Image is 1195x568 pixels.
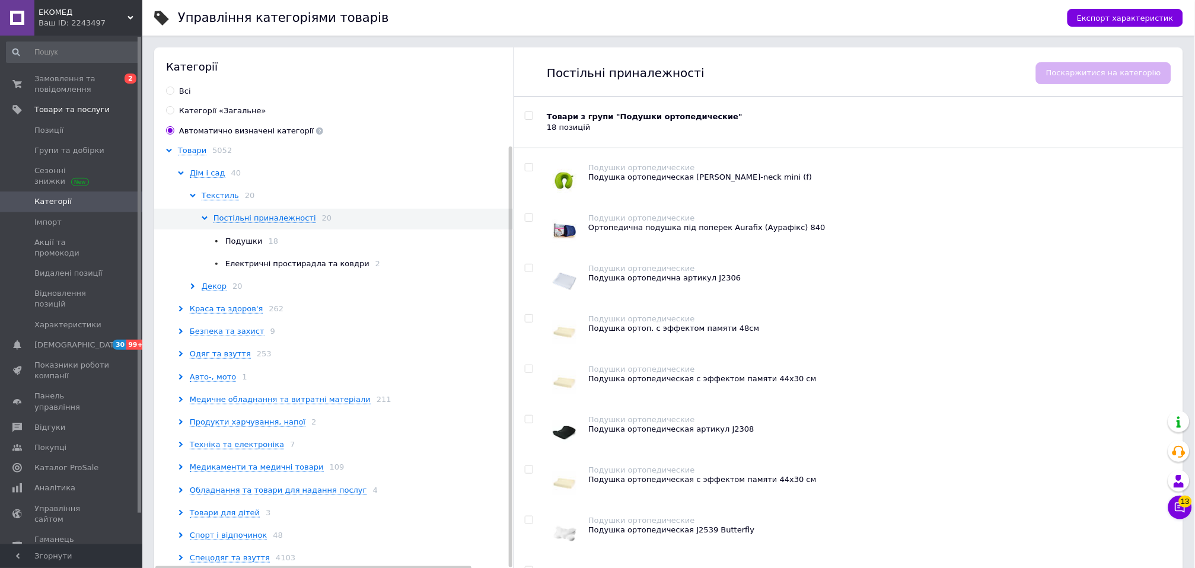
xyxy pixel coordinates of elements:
span: 7 [290,440,295,449]
span: Текстиль [202,191,239,200]
span: Характеристики [34,320,101,330]
div: Подушка ортопедическая J2539 Butterfly [588,525,1171,535]
span: Електричні простирадла та ковдри [225,259,369,268]
span: Подушки [225,237,263,245]
div: Ортопедична подушка під поперек Aurafix (Аурафікс) 840 [588,222,1171,233]
span: Покупці [34,442,66,453]
span: 20 [322,213,332,222]
span: 2 [311,417,316,426]
div: Всi [179,86,191,97]
span: Спецодяг та взуття [190,553,270,563]
span: Відгуки [34,422,65,433]
div: Подушки ортопедические [588,365,1171,374]
div: Подушки ортопедические [588,465,1171,474]
span: Відновлення позицій [34,288,110,309]
div: 18 позицій [547,122,1171,133]
div: Подушка ортопедическая артикул J2308 [588,424,1171,435]
span: 20 [245,191,255,200]
input: Пошук [6,42,139,63]
span: Експорт характеристик [1077,14,1174,23]
span: 109 [330,462,345,471]
span: 262 [269,304,283,313]
div: Подушка ортопедична артикул J2306 [588,273,1171,283]
span: Товари та послуги [34,104,110,115]
span: 18 [269,237,279,245]
span: Спорт і відпочинок [190,531,267,540]
span: Панель управління [34,391,110,412]
span: Товари [178,146,206,155]
div: Подушки ортопедические [588,314,1171,323]
span: 2 [375,259,380,268]
b: Товари з групи "Подушки ортопедические" [547,112,743,121]
span: Одяг та взуття [190,349,251,359]
span: 2 [125,74,136,84]
div: Категорії «Загальне» [179,106,266,116]
span: Обладнання та товари для надання послуг [190,486,367,495]
h1: Управління категоріями товарів [178,11,389,25]
span: Замовлення та повідомлення [34,74,110,95]
span: Групи та добірки [34,145,104,156]
span: Медикаменти та медичні товари [190,462,324,472]
span: 3 [266,508,270,517]
div: Подушки ортопедические [588,264,1171,273]
div: Подушки ортопедические [588,516,1171,525]
span: Краса та здоров'я [190,304,263,314]
span: ЕКОМЕД [39,7,128,18]
span: 4 [373,486,378,494]
div: Подушки ортопедические [588,213,1171,222]
span: 20 [232,282,243,291]
button: Чат з покупцем13 [1168,496,1192,519]
span: 40 [231,168,241,177]
div: Подушка ортопедическая с эффектом памяти 44х30 см [588,374,1171,384]
span: 13 [1179,492,1192,504]
span: Декор [202,282,227,291]
span: 48 [273,531,283,540]
span: 253 [257,349,272,358]
span: 1 [242,372,247,381]
span: Авто-, мото [190,372,236,382]
div: Автоматично визначені категорії [179,126,323,136]
span: Медичне обладнання та витратні матеріали [190,395,371,404]
span: Акції та промокоди [34,237,110,259]
span: Позиції [34,125,63,136]
span: Товари для дітей [190,508,260,518]
span: Аналітика [34,483,75,493]
span: Категорії [34,196,72,207]
span: 9 [270,327,275,336]
span: Безпека та захист [190,327,265,336]
div: Подушки ортопедические [588,163,1171,172]
span: 99+ [126,340,146,350]
span: Техніка та електроніка [190,440,284,449]
span: Управління сайтом [34,503,110,525]
span: Гаманець компанії [34,534,110,556]
span: Показники роботи компанії [34,360,110,381]
span: Постільні приналежності [213,213,316,223]
span: Видалені позиції [34,268,103,279]
span: 5052 [212,146,232,155]
div: Категорії [166,59,502,74]
button: Експорт характеристик [1067,9,1183,27]
span: Продукти харчування, напої [190,417,305,427]
div: Ваш ID: 2243497 [39,18,142,28]
span: Сезонні знижки [34,165,110,187]
span: Дім і сад [190,168,225,178]
div: Подушка ортопедическая [PERSON_NAME]-neck mini (f) [588,172,1171,183]
span: Каталог ProSale [34,462,98,473]
span: 211 [377,395,391,404]
span: 30 [113,340,126,350]
span: 4103 [276,553,295,562]
span: Постільні приналежності [547,66,705,80]
span: Імпорт [34,217,62,228]
div: Подушка ортоп. с эффектом памяти 48см [588,323,1171,334]
span: [DEMOGRAPHIC_DATA] [34,340,122,350]
div: Подушка ортопедическая с эффектом памяти 44х30 см [588,474,1171,485]
div: Подушки ортопедические [588,415,1171,424]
